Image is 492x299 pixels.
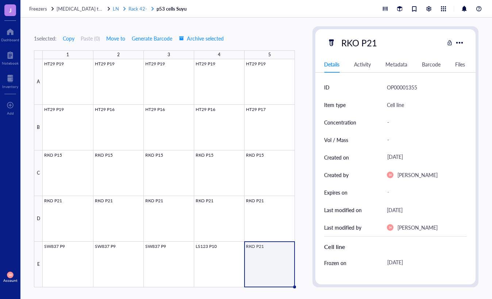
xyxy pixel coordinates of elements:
[384,186,464,199] div: -
[384,115,464,130] div: -
[387,100,404,109] div: Cell line
[34,34,57,42] div: 1 selected:
[324,83,330,91] div: ID
[29,5,47,12] span: Freezers
[2,61,19,65] div: Notebook
[34,150,43,196] div: C
[57,5,111,12] a: [MEDICAL_DATA] tank cells
[324,242,466,251] div: Cell line
[384,151,464,164] div: [DATE]
[34,242,43,287] div: E
[387,83,417,92] div: OP00001355
[29,5,55,12] a: Freezers
[179,35,224,41] span: Archive selected
[131,32,173,44] button: Generate Barcode
[218,50,220,59] div: 4
[34,59,43,105] div: A
[397,170,438,179] div: [PERSON_NAME]
[9,5,12,15] span: J
[422,60,441,68] div: Barcode
[324,136,348,144] div: Vol / Mass
[113,5,155,12] a: LNRack 42-
[2,49,19,65] a: Notebook
[384,273,464,288] div: -
[388,226,392,229] span: SH
[268,50,271,59] div: 5
[455,60,465,68] div: Files
[1,26,19,42] a: Dashboard
[168,50,170,59] div: 3
[385,60,407,68] div: Metadata
[2,84,18,89] div: Inventory
[397,223,438,232] div: [PERSON_NAME]
[132,35,172,41] span: Generate Barcode
[66,50,69,59] div: 1
[81,32,100,44] button: Paste (0)
[384,132,464,147] div: -
[128,5,147,12] span: Rack 42-
[387,206,403,214] div: [DATE]
[106,35,125,41] span: Move to
[354,60,371,68] div: Activity
[34,196,43,242] div: D
[338,35,380,50] div: RKO P21
[3,278,18,283] div: Account
[106,32,126,44] button: Move to
[384,256,464,269] div: [DATE]
[324,153,349,161] div: Created on
[324,118,356,126] div: Concentration
[324,188,347,196] div: Expires on
[117,50,120,59] div: 2
[324,223,361,231] div: Last modified by
[178,32,224,44] button: Archive selected
[324,259,346,267] div: Frozen on
[324,101,346,109] div: Item type
[324,171,349,179] div: Created by
[57,5,116,12] span: [MEDICAL_DATA] tank cells
[324,276,352,284] div: Sample type
[113,5,119,12] span: LN
[63,35,74,41] span: Copy
[7,111,14,115] div: Add
[324,60,339,68] div: Details
[157,5,188,12] a: p53 cells Suyu
[34,105,43,150] div: B
[388,173,392,176] span: SH
[324,206,362,214] div: Last modified on
[1,38,19,42] div: Dashboard
[8,273,12,276] span: SH
[2,73,18,89] a: Inventory
[62,32,75,44] button: Copy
